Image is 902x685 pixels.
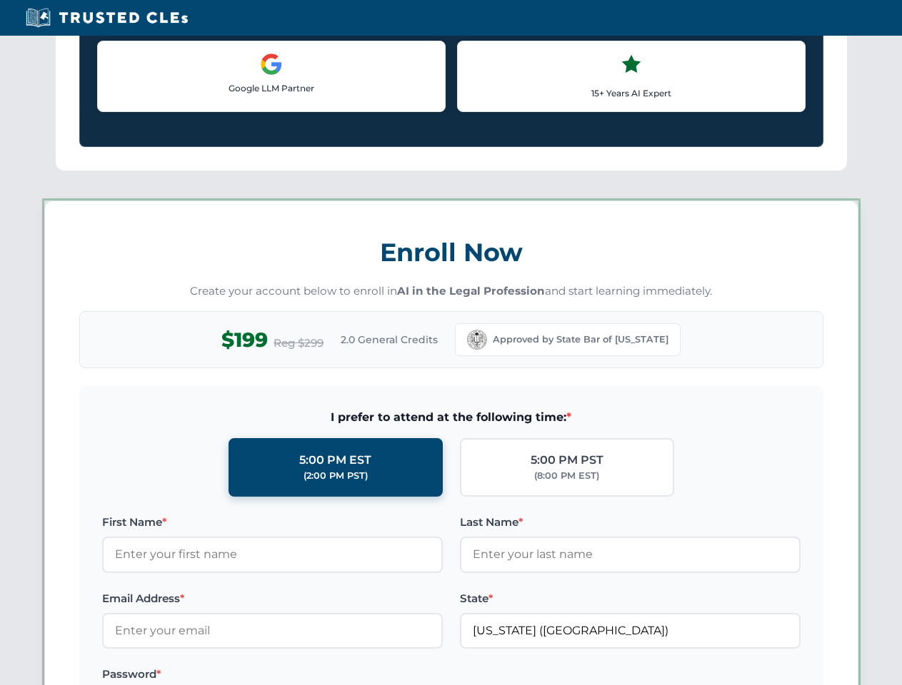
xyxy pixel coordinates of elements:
div: 5:00 PM PST [531,451,603,470]
span: 2.0 General Credits [341,332,438,347]
input: Enter your last name [460,537,801,572]
label: Email Address [102,590,443,607]
label: First Name [102,514,443,531]
label: Password [102,666,443,683]
p: Google LLM Partner [109,81,434,95]
label: Last Name [460,514,801,531]
p: Create your account below to enroll in and start learning immediately. [79,283,823,300]
span: I prefer to attend at the following time: [102,408,801,427]
span: Reg $299 [274,335,324,352]
div: 5:00 PM EST [299,451,371,470]
img: Google [260,53,283,76]
h3: Enroll Now [79,230,823,275]
input: Enter your email [102,613,443,649]
label: State [460,590,801,607]
p: 15+ Years AI Expert [469,86,793,100]
strong: AI in the Legal Profession [397,284,545,298]
img: California Bar [467,330,487,350]
input: California (CA) [460,613,801,649]
input: Enter your first name [102,537,443,572]
div: (2:00 PM PST) [304,469,368,483]
div: (8:00 PM EST) [534,469,599,483]
span: Approved by State Bar of [US_STATE] [493,333,668,347]
span: $199 [221,324,268,356]
img: Trusted CLEs [21,7,192,29]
